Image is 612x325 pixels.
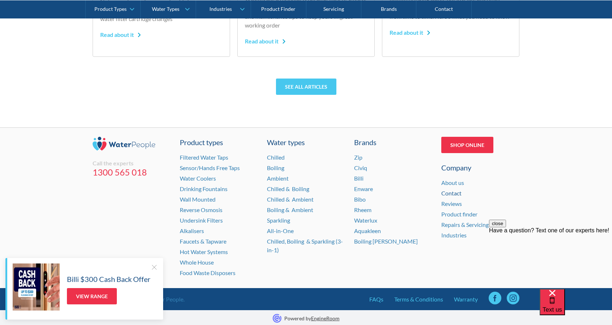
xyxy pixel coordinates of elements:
[276,79,336,95] a: See all articles
[180,238,226,245] a: Faucets & Tapware
[209,6,232,12] div: Industries
[180,269,235,276] a: Food Waste Disposers
[441,190,462,197] a: Contact
[267,227,294,234] a: All-in-One
[354,206,371,213] a: Rheem
[94,6,127,12] div: Product Types
[267,137,345,148] a: Water types
[180,248,228,255] a: Hot Water Systems
[540,289,612,325] iframe: podium webchat widget bubble
[441,162,519,173] div: Company
[67,274,150,284] h5: Billi $300 Cash Back Offer
[441,221,489,228] a: Repairs & Servicing
[180,217,223,224] a: Undersink Filters
[180,137,258,148] a: Product types
[267,196,314,203] a: Chilled & Ambient
[267,185,309,192] a: Chilled & Boiling
[180,175,216,182] a: Water Coolers
[441,211,477,218] a: Product finder
[354,217,377,224] a: Waterlux
[441,179,464,186] a: About us
[390,28,430,37] div: Read about it
[394,295,443,304] a: Terms & Conditions
[311,315,340,321] a: EngineRoom
[267,175,289,182] a: Ambient
[180,164,240,171] a: Sensor/Hands Free Taps
[369,295,383,304] a: FAQs
[354,164,367,171] a: Civiq
[180,154,228,161] a: Filtered Water Taps
[67,288,117,304] a: View Range
[245,37,286,46] div: Read about it
[267,154,285,161] a: Chilled
[441,232,467,239] a: Industries
[441,137,493,153] a: Shop Online
[354,175,364,182] a: Billi
[180,206,222,213] a: Reverse Osmosis
[180,227,204,234] a: Alkalisers
[284,315,340,322] p: Powered by
[267,238,343,253] a: Chilled, Boiling & Sparkling (3-in-1)
[267,206,313,213] a: Boiling & Ambient
[180,259,214,266] a: Whole House
[267,217,290,224] a: Sparkling
[354,196,366,203] a: Bibo
[152,6,179,12] div: Water Types
[180,196,216,203] a: Wall Mounted
[267,164,284,171] a: Boiling
[93,167,171,178] a: 1300 565 018
[100,30,141,39] div: Read about it
[354,238,418,245] a: Boiling [PERSON_NAME]
[13,263,60,311] img: Billi $300 Cash Back Offer
[354,137,432,148] div: Brands
[454,295,478,304] a: Warranty
[180,185,228,192] a: Drinking Fountains
[441,200,462,207] a: Reviews
[354,154,362,161] a: Zip
[354,185,373,192] a: Enware
[354,227,381,234] a: Aquakleen
[489,220,612,298] iframe: podium webchat widget prompt
[93,160,171,167] div: Call the experts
